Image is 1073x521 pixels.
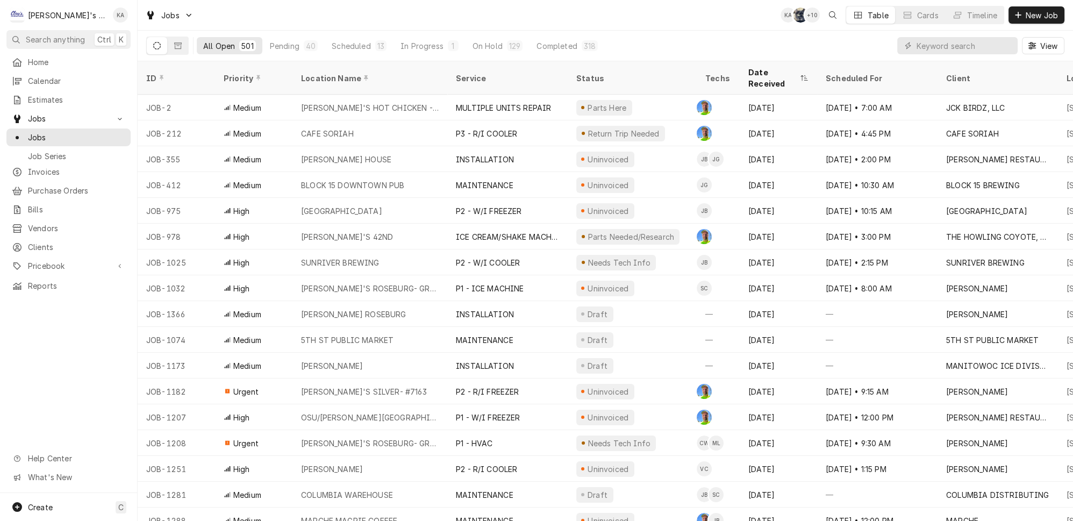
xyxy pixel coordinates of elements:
[946,231,1049,242] div: THE HOWLING COYOTE, INC.
[586,154,630,165] div: Uninvoiced
[138,404,215,430] div: JOB-1207
[6,182,131,199] a: Purchase Orders
[6,110,131,127] a: Go to Jobs
[1022,37,1064,54] button: View
[6,163,131,181] a: Invoices
[301,463,363,475] div: [PERSON_NAME]
[697,203,712,218] div: Joey Brabb's Avatar
[377,40,384,52] div: 13
[456,309,514,320] div: INSTALLATION
[946,102,1005,113] div: JCK BIRDZ, LLC
[740,353,817,379] div: [DATE]
[6,468,131,486] a: Go to What's New
[456,386,519,397] div: P2 - R/I FREEZER
[233,489,261,501] span: Medium
[113,8,128,23] div: Korey Austin's Avatar
[6,257,131,275] a: Go to Pricebook
[28,241,125,253] span: Clients
[697,229,712,244] div: Greg Austin's Avatar
[450,40,456,52] div: 1
[697,384,712,399] div: Greg Austin's Avatar
[586,180,630,191] div: Uninvoiced
[697,487,712,502] div: JB
[917,37,1012,54] input: Keyword search
[456,412,520,423] div: P1 - W/I FREEZER
[138,95,215,120] div: JOB-2
[119,34,124,45] span: K
[805,8,820,23] div: + 10
[946,73,1047,84] div: Client
[1038,40,1060,52] span: View
[586,102,628,113] div: Parts Here
[301,231,393,242] div: [PERSON_NAME]'S 42ND
[740,249,817,275] div: [DATE]
[6,53,131,71] a: Home
[697,255,712,270] div: JB
[233,360,261,372] span: Medium
[456,205,522,217] div: P2 - W/I FREEZER
[456,231,559,242] div: ICE CREAM/SHAKE MACHINE REPAIR
[301,128,354,139] div: CAFE SORIAH
[709,436,724,451] div: ML
[28,10,107,21] div: [PERSON_NAME]'s Refrigeration
[233,231,250,242] span: High
[400,40,443,52] div: In Progress
[946,205,1027,217] div: [GEOGRAPHIC_DATA]
[697,152,712,167] div: Joey Brabb's Avatar
[138,275,215,301] div: JOB-1032
[10,8,25,23] div: C
[28,503,53,512] span: Create
[6,201,131,218] a: Bills
[586,386,630,397] div: Uninvoiced
[697,100,712,115] div: GA
[586,231,675,242] div: Parts Needed/Research
[917,10,939,21] div: Cards
[817,404,938,430] div: [DATE] • 12:00 PM
[301,73,437,84] div: Location Name
[817,146,938,172] div: [DATE] • 2:00 PM
[138,224,215,249] div: JOB-978
[740,172,817,198] div: [DATE]
[28,185,125,196] span: Purchase Orders
[817,301,938,327] div: —
[586,309,609,320] div: Draft
[709,436,724,451] div: Mikah Levitt-Freimuth's Avatar
[28,280,125,291] span: Reports
[138,172,215,198] div: JOB-412
[6,129,131,146] a: Jobs
[138,482,215,508] div: JOB-1281
[697,281,712,296] div: SC
[740,120,817,146] div: [DATE]
[709,152,724,167] div: Johnny Guerra's Avatar
[946,257,1025,268] div: SUNRIVER BREWING
[586,257,652,268] div: Needs Tech Info
[332,40,370,52] div: Scheduled
[233,205,250,217] span: High
[709,487,724,502] div: SC
[301,102,439,113] div: [PERSON_NAME]'S HOT CHICKEN - CAMPUS
[697,410,712,425] div: GA
[697,410,712,425] div: Greg Austin's Avatar
[817,172,938,198] div: [DATE] • 10:30 AM
[6,147,131,165] a: Job Series
[301,257,380,268] div: SUNRIVER BREWING
[456,438,492,449] div: P1 - HVAC
[6,91,131,109] a: Estimates
[1024,10,1060,21] span: New Job
[781,8,796,23] div: KA
[233,102,261,113] span: Medium
[456,360,514,372] div: INSTALLATION
[697,487,712,502] div: Joey Brabb's Avatar
[697,327,740,353] div: —
[697,152,712,167] div: JB
[817,249,938,275] div: [DATE] • 2:15 PM
[233,412,250,423] span: High
[28,94,125,105] span: Estimates
[138,146,215,172] div: JOB-355
[817,482,938,508] div: —
[586,489,609,501] div: Draft
[586,360,609,372] div: Draft
[28,453,124,464] span: Help Center
[138,327,215,353] div: JOB-1074
[740,301,817,327] div: [DATE]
